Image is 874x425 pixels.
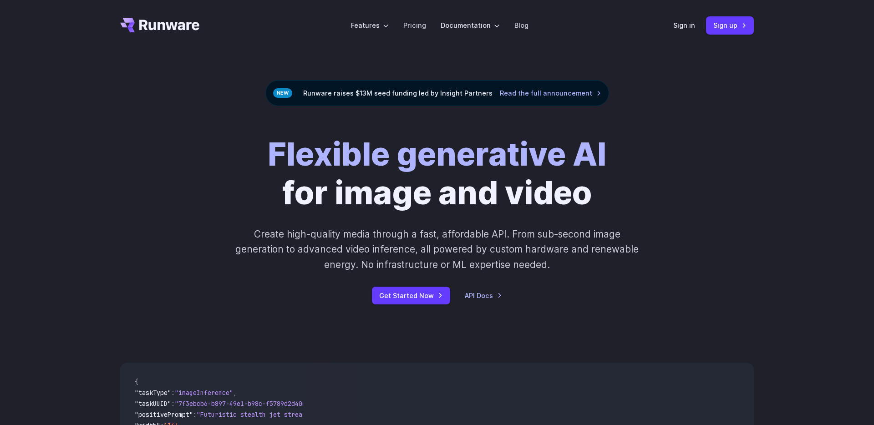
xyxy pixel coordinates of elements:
a: Sign in [673,20,695,30]
a: Read the full announcement [500,88,601,98]
span: : [171,400,175,408]
a: API Docs [465,290,502,301]
div: Runware raises $13M seed funding led by Insight Partners [265,80,609,106]
span: : [171,389,175,397]
a: Blog [514,20,528,30]
span: : [193,410,197,419]
span: "Futuristic stealth jet streaking through a neon-lit cityscape with glowing purple exhaust" [197,410,528,419]
label: Documentation [441,20,500,30]
span: "taskType" [135,389,171,397]
a: Get Started Now [372,287,450,304]
span: "positivePrompt" [135,410,193,419]
label: Features [351,20,389,30]
a: Sign up [706,16,754,34]
a: Go to / [120,18,199,32]
span: "taskUUID" [135,400,171,408]
p: Create high-quality media through a fast, affordable API. From sub-second image generation to adv... [234,227,640,272]
h1: for image and video [268,135,606,212]
strong: Flexible generative AI [268,135,606,173]
span: "imageInference" [175,389,233,397]
span: "7f3ebcb6-b897-49e1-b98c-f5789d2d40d7" [175,400,313,408]
span: { [135,378,138,386]
span: , [233,389,237,397]
a: Pricing [403,20,426,30]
